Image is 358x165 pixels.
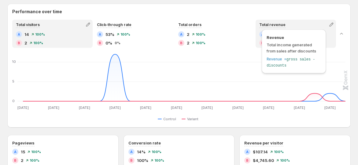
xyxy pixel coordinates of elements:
span: 100% [137,157,148,163]
h2: B [130,159,133,162]
span: gross sales - discounts [267,57,315,68]
span: 15 [21,149,25,155]
text: [DATE] [17,106,29,110]
span: 100% [35,33,45,36]
h2: B [180,41,183,45]
text: [DATE] [202,106,213,110]
span: 100% [196,41,205,45]
h3: Revenue per visitor [244,140,283,146]
span: 100% [33,41,43,45]
h2: B [99,41,101,45]
span: Total orders [178,22,201,27]
h2: A [99,33,101,36]
span: 100% [280,159,290,162]
text: 0 [12,99,15,103]
span: 2 [21,157,24,163]
h2: A [18,33,20,36]
button: Collapse chart [337,29,346,38]
span: 100% [154,159,164,162]
span: 100% [30,159,39,162]
span: 0% [105,40,112,46]
span: 100% [120,33,130,36]
h2: A [180,33,183,36]
h3: Pageviews [12,140,35,146]
h2: B [246,159,249,162]
text: [DATE] [48,106,59,110]
text: [DATE] [232,106,244,110]
button: Variant [182,115,201,123]
text: [DATE] [171,106,182,110]
span: 2 [187,40,190,46]
text: [DATE] [263,106,275,110]
h2: B [14,159,17,162]
span: 2 [24,40,27,46]
span: 100% [274,150,284,154]
text: [DATE] [79,106,90,110]
span: Click-through rate [97,22,131,27]
h3: Conversion rate [128,140,161,146]
h2: Performance over time [12,9,346,15]
span: 14% [137,149,146,155]
text: [DATE] [109,106,121,110]
h2: A [130,150,133,154]
text: 5 [12,79,14,83]
span: 100% [196,33,205,36]
h2: A [246,150,249,154]
text: [DATE] [294,106,305,110]
h2: A [14,150,17,154]
button: Control [158,115,179,123]
span: Variant [187,117,198,121]
span: $107.14 [253,149,268,155]
span: Total revenue [259,22,286,27]
span: 53% [105,31,114,37]
span: Total visitors [16,22,40,27]
span: 2 [187,31,190,37]
span: 100% [31,150,41,154]
span: $4,745.60 [253,157,274,163]
text: 10 [12,59,16,64]
text: [DATE] [140,106,152,110]
span: 0% [115,41,120,45]
text: [DATE] [324,106,336,110]
span: Revenue [267,34,321,40]
span: Control [163,117,176,121]
span: 14 [24,31,29,37]
span: Total income generated from sales after discounts [267,42,316,53]
span: 100% [152,150,161,154]
h2: B [18,41,20,45]
span: Revenue = [267,57,286,62]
